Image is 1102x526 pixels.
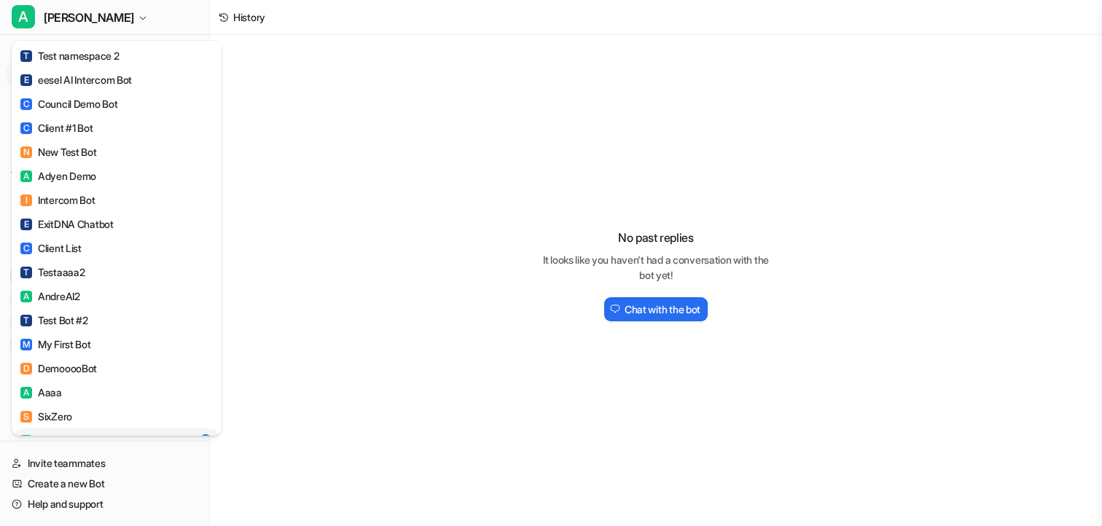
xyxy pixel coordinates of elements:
div: eesel AI Intercom Bot [20,72,132,87]
div: Client List [20,240,82,256]
span: A [20,435,32,447]
span: A [20,387,32,399]
div: AndreAI2 [20,288,80,304]
span: C [20,122,32,134]
span: D [20,363,32,374]
span: C [20,243,32,254]
span: T [20,315,32,326]
div: My First Bot [20,337,91,352]
span: M [20,339,32,350]
span: [PERSON_NAME] [44,7,134,28]
div: New Test Bot [20,144,97,160]
div: Client #1 Bot [20,120,93,136]
div: Testaaaa2 [20,264,85,280]
div: Adyen Demo [20,168,96,184]
span: N [20,146,32,158]
div: Intercom Bot [20,192,95,208]
span: S [20,411,32,423]
div: ExitDNA Chatbot [20,216,114,232]
span: E [20,219,32,230]
div: Test Bot #2 [20,313,88,328]
span: T [20,50,32,62]
span: E [20,74,32,86]
div: [PERSON_NAME] [20,433,117,448]
span: T [20,267,32,278]
span: I [20,195,32,206]
span: A [20,170,32,182]
span: C [20,98,32,110]
div: Test namespace 2 [20,48,120,63]
div: DemooooBot [20,361,97,376]
span: A [20,291,32,302]
div: SixZero [20,409,72,424]
div: Aaaa [20,385,62,400]
div: A[PERSON_NAME] [12,41,222,436]
span: A [12,5,35,28]
div: Council Demo Bot [20,96,118,111]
